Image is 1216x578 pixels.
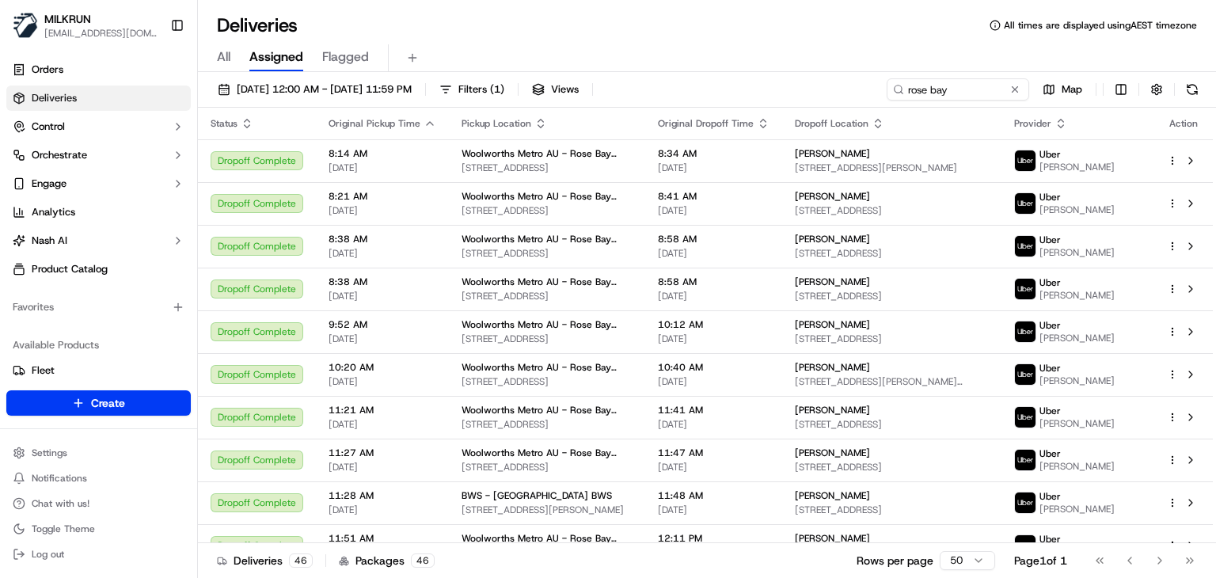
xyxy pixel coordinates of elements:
[1015,321,1035,342] img: uber-new-logo.jpeg
[289,553,313,568] div: 46
[462,233,633,245] span: Woolworths Metro AU - Rose Bay CNV
[857,553,933,568] p: Rows per page
[462,162,633,174] span: [STREET_ADDRESS]
[1039,332,1115,344] span: [PERSON_NAME]
[32,177,66,191] span: Engage
[795,276,870,288] span: [PERSON_NAME]
[6,390,191,416] button: Create
[32,497,89,510] span: Chat with us!
[329,290,436,302] span: [DATE]
[322,48,369,67] span: Flagged
[1039,405,1061,417] span: Uber
[1039,161,1115,173] span: [PERSON_NAME]
[91,395,125,411] span: Create
[795,190,870,203] span: [PERSON_NAME]
[329,162,436,174] span: [DATE]
[795,233,870,245] span: [PERSON_NAME]
[6,200,191,225] a: Analytics
[1015,364,1035,385] img: uber-new-logo.jpeg
[795,489,870,502] span: [PERSON_NAME]
[551,82,579,97] span: Views
[6,57,191,82] a: Orders
[525,78,586,101] button: Views
[329,447,436,459] span: 11:27 AM
[32,148,87,162] span: Orchestrate
[6,171,191,196] button: Engage
[795,117,868,130] span: Dropoff Location
[795,461,990,473] span: [STREET_ADDRESS]
[1167,117,1200,130] div: Action
[329,461,436,473] span: [DATE]
[795,204,990,217] span: [STREET_ADDRESS]
[795,361,870,374] span: [PERSON_NAME]
[1035,78,1089,101] button: Map
[1039,234,1061,246] span: Uber
[32,120,65,134] span: Control
[217,553,313,568] div: Deliveries
[462,204,633,217] span: [STREET_ADDRESS]
[1062,82,1082,97] span: Map
[211,78,419,101] button: [DATE] 12:00 AM - [DATE] 11:59 PM
[329,361,436,374] span: 10:20 AM
[6,492,191,515] button: Chat with us!
[1014,553,1067,568] div: Page 1 of 1
[658,333,769,345] span: [DATE]
[32,363,55,378] span: Fleet
[658,361,769,374] span: 10:40 AM
[795,333,990,345] span: [STREET_ADDRESS]
[1039,362,1061,375] span: Uber
[1004,19,1197,32] span: All times are displayed using AEST timezone
[329,404,436,416] span: 11:21 AM
[329,276,436,288] span: 8:38 AM
[1015,450,1035,470] img: uber-new-logo.jpeg
[1039,246,1115,259] span: [PERSON_NAME]
[795,318,870,331] span: [PERSON_NAME]
[32,205,75,219] span: Analytics
[329,504,436,516] span: [DATE]
[658,418,769,431] span: [DATE]
[658,247,769,260] span: [DATE]
[462,290,633,302] span: [STREET_ADDRESS]
[329,532,436,545] span: 11:51 AM
[795,147,870,160] span: [PERSON_NAME]
[329,204,436,217] span: [DATE]
[6,257,191,282] a: Product Catalog
[6,543,191,565] button: Log out
[32,262,108,276] span: Product Catalog
[795,504,990,516] span: [STREET_ADDRESS]
[1015,535,1035,556] img: uber-new-logo.jpeg
[658,461,769,473] span: [DATE]
[795,404,870,416] span: [PERSON_NAME]
[432,78,511,101] button: Filters(1)
[462,333,633,345] span: [STREET_ADDRESS]
[1039,503,1115,515] span: [PERSON_NAME]
[329,247,436,260] span: [DATE]
[462,318,633,331] span: Woolworths Metro AU - Rose Bay CNV
[1039,289,1115,302] span: [PERSON_NAME]
[462,361,633,374] span: Woolworths Metro AU - Rose Bay CNV
[13,363,184,378] a: Fleet
[795,375,990,388] span: [STREET_ADDRESS][PERSON_NAME][PERSON_NAME]
[6,143,191,168] button: Orchestrate
[462,404,633,416] span: Woolworths Metro AU - Rose Bay CNV
[1039,447,1061,460] span: Uber
[462,418,633,431] span: [STREET_ADDRESS]
[1015,236,1035,257] img: uber-new-logo.jpeg
[1039,375,1115,387] span: [PERSON_NAME]
[329,147,436,160] span: 8:14 AM
[658,532,769,545] span: 12:11 PM
[6,6,164,44] button: MILKRUNMILKRUN[EMAIL_ADDRESS][DOMAIN_NAME]
[658,504,769,516] span: [DATE]
[217,13,298,38] h1: Deliveries
[1181,78,1203,101] button: Refresh
[44,27,158,40] span: [EMAIL_ADDRESS][DOMAIN_NAME]
[411,553,435,568] div: 46
[462,461,633,473] span: [STREET_ADDRESS]
[658,447,769,459] span: 11:47 AM
[1039,460,1115,473] span: [PERSON_NAME]
[462,247,633,260] span: [STREET_ADDRESS]
[658,190,769,203] span: 8:41 AM
[795,447,870,459] span: [PERSON_NAME]
[462,190,633,203] span: Woolworths Metro AU - Rose Bay CNV
[1015,193,1035,214] img: uber-new-logo.jpeg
